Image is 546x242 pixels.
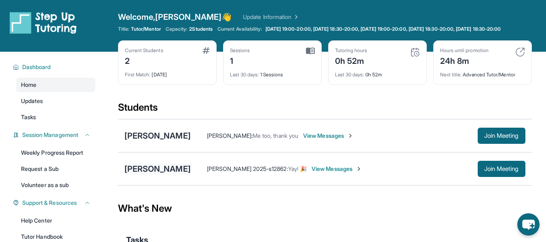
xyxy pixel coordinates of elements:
[356,166,362,172] img: Chevron-Right
[19,199,91,207] button: Support & Resources
[125,67,210,78] div: [DATE]
[440,47,489,54] div: Hours until promotion
[264,26,503,32] a: [DATE] 19:00-20:00, [DATE] 18:30-20:00, [DATE] 19:00-20:00, [DATE] 18:30-20:00, [DATE] 18:30-20:00
[478,128,525,144] button: Join Meeting
[16,178,95,192] a: Volunteer as a sub
[306,47,315,55] img: card
[335,47,367,54] div: Tutoring hours
[16,162,95,176] a: Request a Sub
[10,11,77,34] img: logo
[440,72,462,78] span: Next title :
[335,72,364,78] span: Last 30 days :
[21,97,43,105] span: Updates
[515,47,525,57] img: card
[124,163,191,175] div: [PERSON_NAME]
[125,54,163,67] div: 2
[166,26,188,32] span: Capacity:
[22,199,77,207] span: Support & Resources
[230,72,259,78] span: Last 30 days :
[19,63,91,71] button: Dashboard
[19,131,91,139] button: Session Management
[217,26,262,32] span: Current Availability:
[125,72,151,78] span: First Match :
[303,132,354,140] span: View Messages
[230,54,250,67] div: 1
[16,78,95,92] a: Home
[410,47,420,57] img: card
[335,54,367,67] div: 0h 52m
[207,165,288,172] span: [PERSON_NAME] 2025-s12862 :
[312,165,362,173] span: View Messages
[253,132,298,139] span: Me too, thank you
[288,165,307,172] span: Yay! 🎉
[22,131,78,139] span: Session Management
[131,26,161,32] span: Tutor/Mentor
[230,47,250,54] div: Sessions
[478,161,525,177] button: Join Meeting
[21,81,36,89] span: Home
[21,113,36,121] span: Tasks
[517,213,540,236] button: chat-button
[266,26,501,32] span: [DATE] 19:00-20:00, [DATE] 18:30-20:00, [DATE] 19:00-20:00, [DATE] 18:30-20:00, [DATE] 18:30-20:00
[124,130,191,141] div: [PERSON_NAME]
[118,11,232,23] span: Welcome, [PERSON_NAME] 👋
[22,63,51,71] span: Dashboard
[207,132,253,139] span: [PERSON_NAME] :
[440,67,525,78] div: Advanced Tutor/Mentor
[202,47,210,54] img: card
[335,67,420,78] div: 0h 52m
[230,67,315,78] div: 1 Sessions
[118,191,532,226] div: What's New
[125,47,163,54] div: Current Students
[347,133,354,139] img: Chevron-Right
[16,213,95,228] a: Help Center
[243,13,299,21] a: Update Information
[118,101,532,119] div: Students
[189,26,213,32] span: 2 Students
[118,26,129,32] span: Title:
[291,13,299,21] img: Chevron Right
[16,94,95,108] a: Updates
[16,110,95,124] a: Tasks
[440,54,489,67] div: 24h 8m
[484,166,519,171] span: Join Meeting
[484,133,519,138] span: Join Meeting
[16,145,95,160] a: Weekly Progress Report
